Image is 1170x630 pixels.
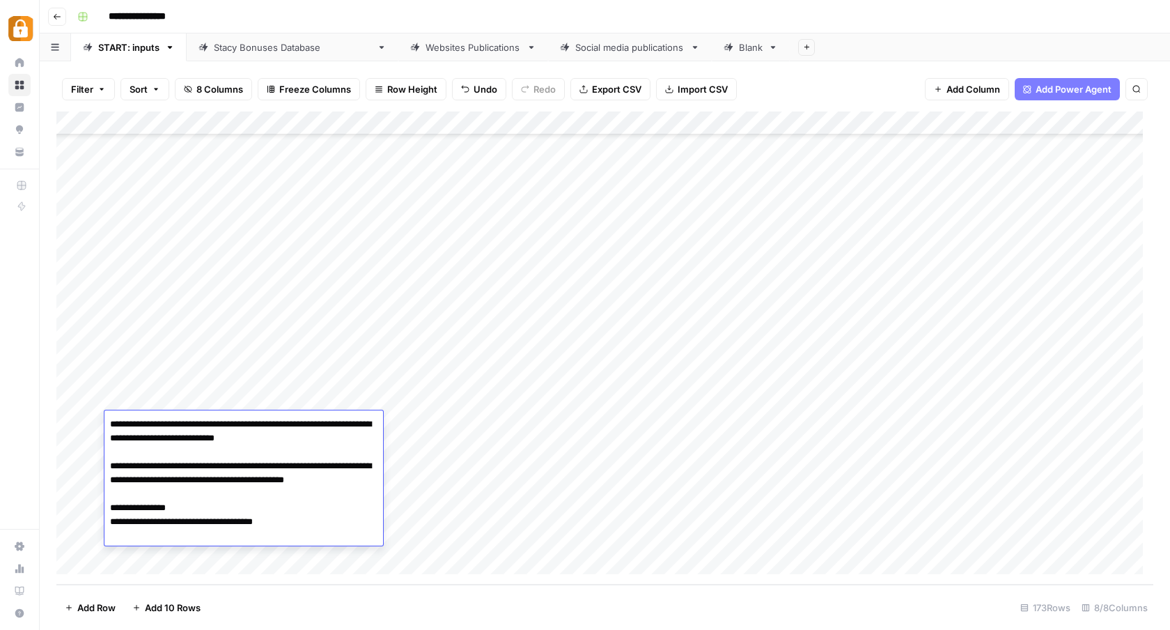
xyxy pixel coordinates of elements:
span: Add Power Agent [1036,82,1111,96]
span: Filter [71,82,93,96]
div: Social media publications [575,40,685,54]
button: 8 Columns [175,78,252,100]
img: Adzz Logo [8,16,33,41]
a: Browse [8,74,31,96]
a: Learning Hub [8,580,31,602]
span: Add Row [77,601,116,615]
span: Row Height [387,82,437,96]
div: 173 Rows [1015,597,1076,619]
button: Add Power Agent [1015,78,1120,100]
button: Import CSV [656,78,737,100]
a: START: inputs [71,33,187,61]
a: Blank [712,33,790,61]
a: Your Data [8,141,31,163]
span: Import CSV [678,82,728,96]
div: 8/8 Columns [1076,597,1153,619]
span: Add 10 Rows [145,601,201,615]
a: Home [8,52,31,74]
a: Opportunities [8,118,31,141]
div: Websites Publications [426,40,521,54]
textarea: To enrich screen reader interactions, please activate Accessibility in Grammarly extension settings [104,415,383,601]
a: Usage [8,558,31,580]
a: [PERSON_NAME] Bonuses Database [187,33,398,61]
button: Freeze Columns [258,78,360,100]
span: Add Column [946,82,1000,96]
span: 8 Columns [196,82,243,96]
div: [PERSON_NAME] Bonuses Database [214,40,371,54]
button: Help + Support [8,602,31,624]
span: Freeze Columns [279,82,351,96]
a: Websites Publications [398,33,548,61]
a: Insights [8,96,31,118]
button: Filter [62,78,115,100]
span: Undo [474,82,497,96]
button: Row Height [366,78,446,100]
div: START: inputs [98,40,159,54]
button: Add Column [925,78,1009,100]
span: Export CSV [592,82,641,96]
button: Sort [120,78,169,100]
button: Undo [452,78,506,100]
button: Workspace: Adzz [8,11,31,46]
a: Settings [8,535,31,558]
span: Redo [533,82,556,96]
button: Redo [512,78,565,100]
button: Add 10 Rows [124,597,209,619]
button: Export CSV [570,78,650,100]
button: Add Row [56,597,124,619]
span: Sort [130,82,148,96]
div: Blank [739,40,763,54]
a: Social media publications [548,33,712,61]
